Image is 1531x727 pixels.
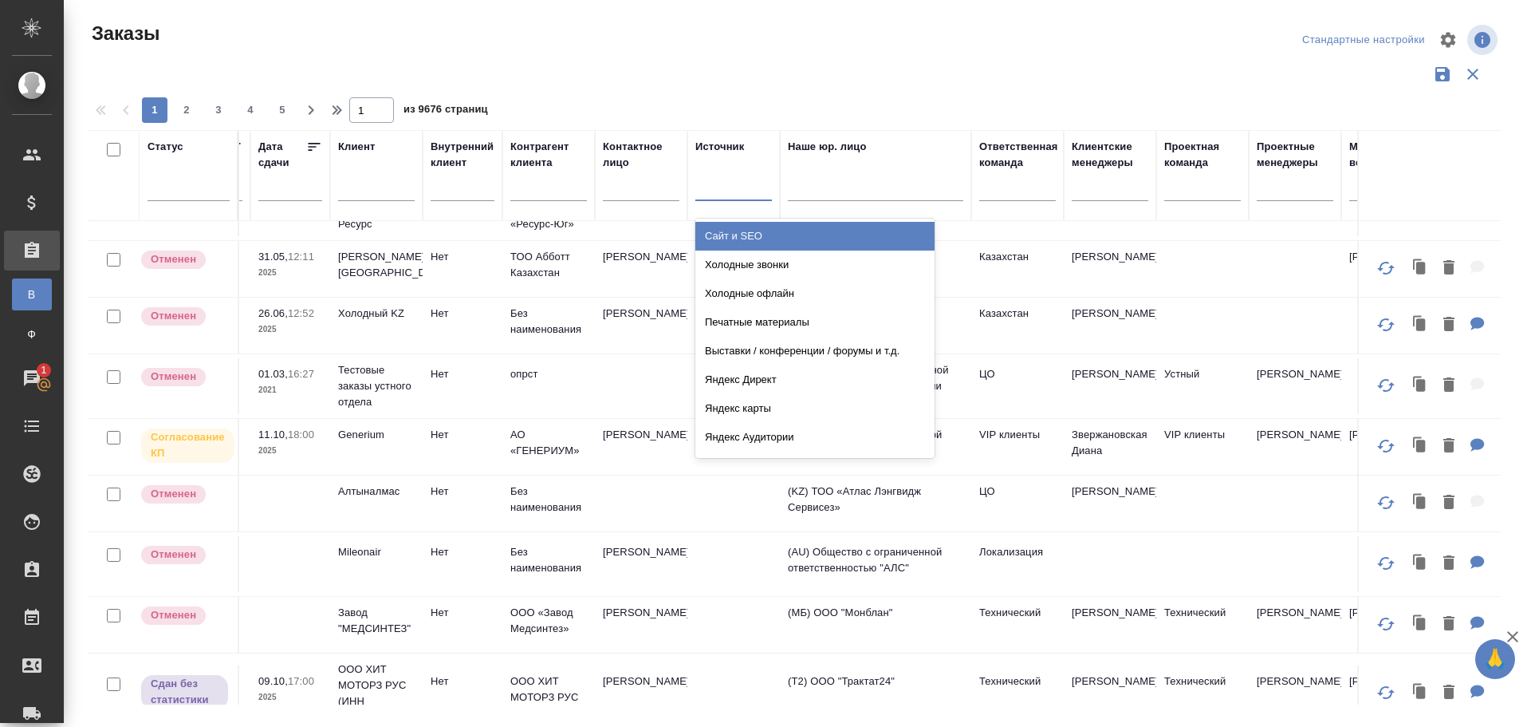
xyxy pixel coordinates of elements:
[1405,547,1435,580] button: Клонировать
[971,358,1064,414] td: ЦО
[1435,309,1462,342] button: Удалить
[20,286,44,302] span: В
[695,308,935,337] div: Печатные материалы
[174,102,199,118] span: 2
[403,100,488,123] span: из 9676 страниц
[431,605,494,621] p: Нет
[258,265,322,281] p: 2025
[206,102,231,118] span: 3
[1064,358,1156,414] td: [PERSON_NAME]bulatova
[510,306,587,338] p: Без наименования
[595,666,687,721] td: [PERSON_NAME]
[1435,369,1462,402] button: Удалить
[431,484,494,500] p: Нет
[695,279,935,308] div: Холодные офлайн
[338,484,415,500] p: Алтыналмас
[1156,597,1249,653] td: Технический
[258,443,322,459] p: 2025
[510,139,587,171] div: Контрагент клиента
[788,139,867,155] div: Наше юр. лицо
[971,419,1064,475] td: VIP клиенты
[338,605,415,637] p: Завод "МЕДСИНТЕЗ"
[1367,484,1405,522] button: Обновить
[148,139,183,155] div: Статус
[510,484,587,516] p: Без наименования
[687,419,780,475] td: Email
[1467,25,1501,55] span: Посмотреть информацию
[12,318,52,350] a: Ф
[338,139,375,155] div: Клиент
[971,536,1064,592] td: Локализация
[270,97,295,123] button: 5
[270,102,295,118] span: 5
[971,298,1064,354] td: Казахстан
[431,139,494,171] div: Внутренний клиент
[695,452,935,480] div: VK
[971,666,1064,721] td: Технический
[595,298,687,354] td: [PERSON_NAME]
[151,251,196,267] p: Отменен
[1064,298,1156,354] td: [PERSON_NAME]
[1367,249,1405,287] button: Обновить
[695,251,935,279] div: Холодные звонки
[1349,427,1426,443] p: [PERSON_NAME]
[258,251,288,263] p: 31.05,
[338,249,415,281] p: [PERSON_NAME] [GEOGRAPHIC_DATA]
[338,662,415,725] p: ООО ХИТ МОТОРЗ РУС (ИНН 9723160500)
[288,368,314,380] p: 16:27
[1349,605,1426,621] p: [PERSON_NAME]
[1064,419,1156,475] td: Звержановская Диана
[1249,666,1341,721] td: [PERSON_NAME]
[510,427,587,459] p: АО «ГЕНЕРИУМ»
[1405,430,1435,463] button: Клонировать
[1435,252,1462,285] button: Удалить
[1435,487,1462,520] button: Удалить
[140,249,230,271] div: Выставляет КМ после отмены со стороны клиента. Если уже после запуска – КМ пишет ПМу про отмену, ...
[1156,419,1249,475] td: VIP клиенты
[780,597,971,653] td: (МБ) ООО "Монблан"
[780,536,971,592] td: (AU) Общество с ограниченной ответственностью "АЛС"
[258,689,322,705] p: 2025
[140,484,230,505] div: Выставляет КМ после отмены со стороны клиента. Если уже после запуска – КМ пишет ПМу про отмену, ...
[338,427,415,443] p: Generium
[20,326,44,342] span: Ф
[31,362,56,378] span: 1
[288,251,314,263] p: 12:11
[1156,358,1249,414] td: Устный
[151,607,196,623] p: Отменен
[510,366,587,382] p: опрст
[338,306,415,322] p: Холодный KZ
[258,322,322,338] p: 2025
[1482,642,1509,676] span: 🙏
[695,337,935,365] div: Выставки / конференции / форумы и т.д.
[595,597,687,653] td: [PERSON_NAME]
[151,308,196,324] p: Отменен
[1427,59,1458,89] button: Сохранить фильтры
[140,544,230,566] div: Выставляет КМ после отмены со стороны клиента. Если уже после запуска – КМ пишет ПМу про отмену, ...
[431,249,494,265] p: Нет
[1429,21,1467,59] span: Настроить таблицу
[151,486,196,502] p: Отменен
[1405,608,1435,641] button: Клонировать
[1349,674,1426,689] p: [PERSON_NAME]
[288,675,314,687] p: 17:00
[258,139,306,171] div: Дата сдачи
[288,307,314,319] p: 12:52
[510,605,587,637] p: ООО «Завод Медсинтез»
[431,544,494,560] p: Нет
[971,241,1064,297] td: Казахстан
[288,429,314,441] p: 18:00
[1367,306,1405,344] button: Обновить
[431,674,494,689] p: Нет
[1475,639,1515,679] button: 🙏
[258,675,288,687] p: 09.10,
[238,102,263,118] span: 4
[510,249,587,281] p: ТОО Абботт Казахстан
[258,307,288,319] p: 26.06,
[1367,605,1405,643] button: Обновить
[258,368,288,380] p: 01.03,
[258,382,322,398] p: 2021
[603,139,679,171] div: Контактное лицо
[140,366,230,388] div: Выставляет КМ после отмены со стороны клиента. Если уже после запуска – КМ пишет ПМу про отмену, ...
[595,419,687,475] td: [PERSON_NAME]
